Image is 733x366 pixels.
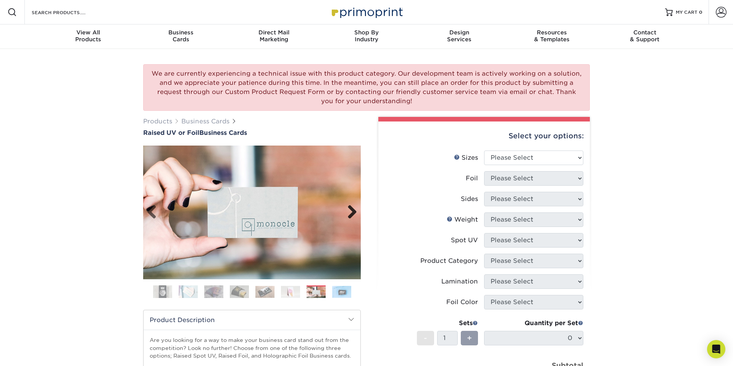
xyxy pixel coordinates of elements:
[281,286,300,298] img: Business Cards 06
[179,285,198,298] img: Business Cards 02
[707,340,725,358] div: Open Intercom Messenger
[424,332,427,344] span: -
[384,121,584,151] div: Select your options:
[144,310,360,330] h2: Product Description
[413,24,505,49] a: DesignServices
[699,10,702,15] span: 0
[143,129,361,136] h1: Business Cards
[420,256,478,266] div: Product Category
[466,174,478,183] div: Foil
[320,29,413,43] div: Industry
[417,319,478,328] div: Sets
[505,24,598,49] a: Resources& Templates
[446,298,478,307] div: Foil Color
[320,24,413,49] a: Shop ByIndustry
[454,153,478,162] div: Sizes
[451,236,478,245] div: Spot UV
[598,29,691,36] span: Contact
[143,129,199,136] span: Raised UV or Foil
[181,118,229,125] a: Business Cards
[307,287,326,298] img: Business Cards 07
[143,146,361,279] img: Raised UV or Foil 07
[153,282,172,301] img: Business Cards 01
[328,4,405,20] img: Primoprint
[31,8,105,17] input: SEARCH PRODUCTS.....
[42,24,135,49] a: View AllProducts
[320,29,413,36] span: Shop By
[447,215,478,224] div: Weight
[598,24,691,49] a: Contact& Support
[228,29,320,36] span: Direct Mail
[676,9,697,16] span: MY CART
[230,285,249,298] img: Business Cards 04
[135,29,228,36] span: Business
[42,29,135,43] div: Products
[505,29,598,43] div: & Templates
[143,64,590,111] div: We are currently experiencing a technical issue with this product category. Our development team ...
[413,29,505,43] div: Services
[143,118,172,125] a: Products
[598,29,691,43] div: & Support
[255,286,274,298] img: Business Cards 05
[332,286,351,298] img: Business Cards 08
[413,29,505,36] span: Design
[135,29,228,43] div: Cards
[204,285,223,298] img: Business Cards 03
[2,343,65,363] iframe: Google Customer Reviews
[143,129,361,136] a: Raised UV or FoilBusiness Cards
[441,277,478,286] div: Lamination
[467,332,472,344] span: +
[484,319,583,328] div: Quantity per Set
[505,29,598,36] span: Resources
[228,24,320,49] a: Direct MailMarketing
[42,29,135,36] span: View All
[228,29,320,43] div: Marketing
[461,194,478,204] div: Sides
[135,24,228,49] a: BusinessCards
